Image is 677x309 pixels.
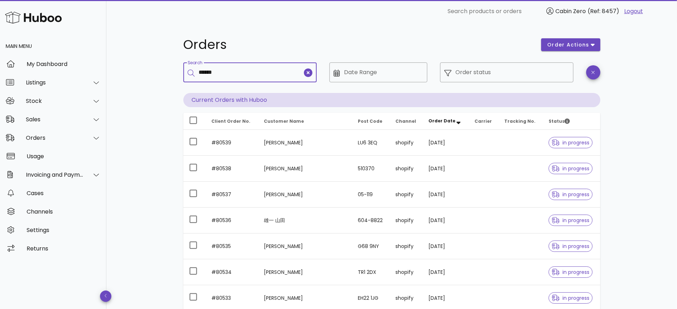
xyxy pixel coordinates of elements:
td: #80537 [206,182,258,208]
div: Cases [27,190,101,197]
span: in progress [552,166,589,171]
div: Usage [27,153,101,160]
th: Order Date: Sorted descending. Activate to remove sorting. [423,113,469,130]
span: in progress [552,296,589,300]
td: [PERSON_NAME] [258,259,352,285]
td: shopify [390,182,423,208]
div: Listings [26,79,84,86]
span: in progress [552,140,589,145]
th: Customer Name [258,113,352,130]
a: Logout [624,7,643,16]
td: shopify [390,156,423,182]
div: Stock [26,98,84,104]
td: G68 9NY [352,233,390,259]
span: in progress [552,244,589,249]
td: [DATE] [423,208,469,233]
div: Invoicing and Payments [26,171,84,178]
td: [DATE] [423,156,469,182]
th: Carrier [469,113,499,130]
span: (Ref: 8457) [588,7,619,15]
th: Status [543,113,600,130]
td: [PERSON_NAME] [258,156,352,182]
span: Status [549,118,570,124]
span: Order Date [428,118,455,124]
span: in progress [552,218,589,223]
td: 604-8822 [352,208,390,233]
span: Post Code [358,118,382,124]
td: [DATE] [423,130,469,156]
span: Cabin Zero [555,7,586,15]
td: #80535 [206,233,258,259]
td: 05-119 [352,182,390,208]
td: LU6 3EQ [352,130,390,156]
p: Current Orders with Huboo [183,93,600,107]
label: Search [188,60,202,66]
div: Orders [26,134,84,141]
td: [DATE] [423,233,469,259]
td: [PERSON_NAME] [258,233,352,259]
th: Post Code [352,113,390,130]
td: 510370 [352,156,390,182]
th: Client Order No. [206,113,258,130]
th: Tracking No. [499,113,543,130]
td: [DATE] [423,182,469,208]
td: [PERSON_NAME] [258,130,352,156]
td: shopify [390,130,423,156]
td: [DATE] [423,259,469,285]
td: shopify [390,208,423,233]
h1: Orders [183,38,533,51]
td: shopify [390,233,423,259]
td: [PERSON_NAME] [258,182,352,208]
button: clear icon [304,68,312,77]
span: in progress [552,270,589,275]
div: Returns [27,245,101,252]
button: order actions [541,38,600,51]
img: Huboo Logo [5,10,62,25]
th: Channel [390,113,423,130]
span: Carrier [475,118,492,124]
span: Customer Name [264,118,304,124]
td: 雄一 山田 [258,208,352,233]
td: #80536 [206,208,258,233]
td: TR1 2DX [352,259,390,285]
td: #80539 [206,130,258,156]
div: Channels [27,208,101,215]
div: Settings [27,227,101,233]
span: Client Order No. [212,118,251,124]
span: Channel [395,118,416,124]
td: shopify [390,259,423,285]
div: Sales [26,116,84,123]
div: My Dashboard [27,61,101,67]
span: order actions [547,41,589,49]
span: in progress [552,192,589,197]
td: #80538 [206,156,258,182]
td: #80534 [206,259,258,285]
span: Tracking No. [505,118,536,124]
